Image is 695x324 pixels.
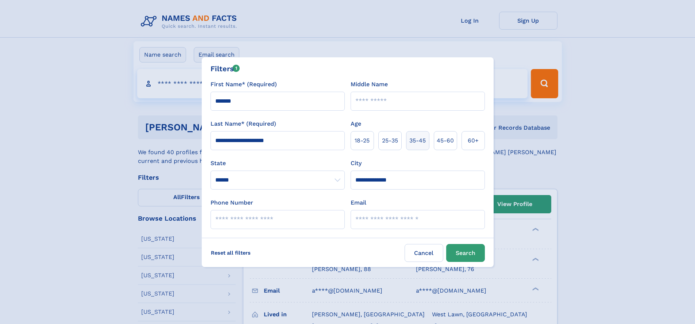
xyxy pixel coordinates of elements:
button: Search [446,244,485,262]
div: Filters [211,63,240,74]
span: 60+ [468,136,479,145]
label: Reset all filters [206,244,255,262]
label: Last Name* (Required) [211,119,276,128]
label: Phone Number [211,198,253,207]
label: State [211,159,345,168]
span: 45‑60 [437,136,454,145]
label: Age [351,119,361,128]
label: Cancel [405,244,443,262]
label: Email [351,198,366,207]
span: 18‑25 [355,136,370,145]
label: City [351,159,362,168]
label: First Name* (Required) [211,80,277,89]
span: 35‑45 [409,136,426,145]
label: Middle Name [351,80,388,89]
span: 25‑35 [382,136,398,145]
